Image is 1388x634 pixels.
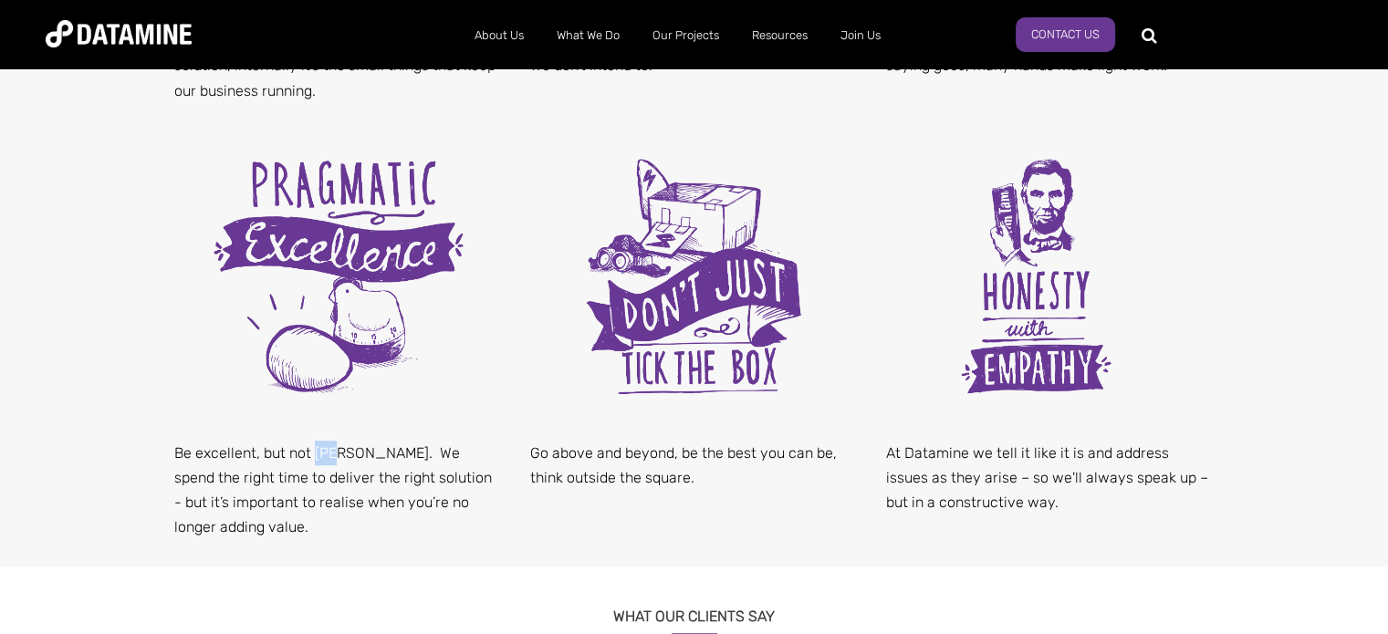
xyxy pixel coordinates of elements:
[824,12,897,59] a: Join Us
[529,441,858,490] p: Go above and beyond, be the best you can be, think outside the square.
[548,130,840,422] img: Don't just tick the box
[540,12,636,59] a: What We Do
[174,441,503,540] p: Be excellent, but not [PERSON_NAME]. We spend the right time to deliver the right solution - but ...
[736,12,824,59] a: Resources
[46,20,192,47] img: Datamine
[903,130,1195,422] img: Honesty with Empathy
[458,12,540,59] a: About Us
[193,130,485,422] img: Pragmatic excellence
[161,585,1228,634] h3: What Our Clients Say
[1016,17,1115,52] a: Contact Us
[636,12,736,59] a: Our Projects
[885,441,1214,515] p: At Datamine we tell it like it is and address issues as they arise – so we'll always speak up – b...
